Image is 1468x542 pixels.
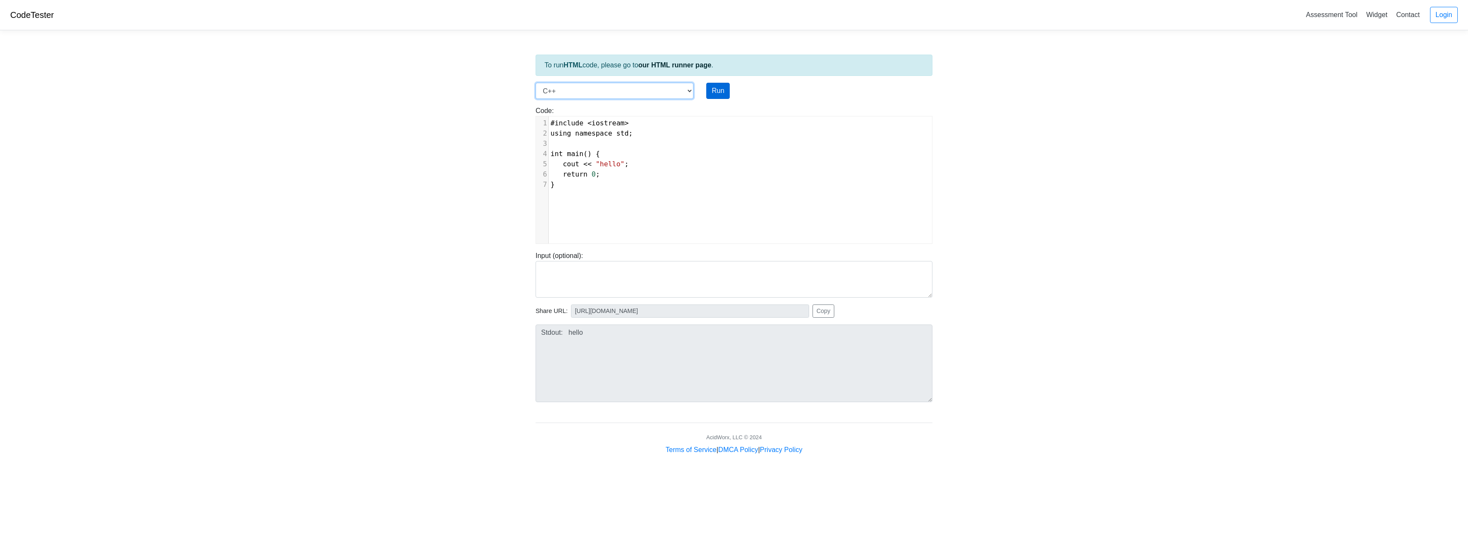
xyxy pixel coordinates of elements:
[1430,7,1458,23] a: Login
[563,61,582,69] strong: HTML
[638,61,711,69] a: our HTML runner page
[536,55,932,76] div: To run code, please go to .
[550,180,555,188] span: }
[550,150,563,158] span: int
[550,129,571,137] span: using
[550,170,600,178] span: ;
[666,446,717,453] a: Terms of Service
[575,129,612,137] span: namespace
[760,446,803,453] a: Privacy Policy
[706,433,762,441] div: AcidWorx, LLC © 2024
[550,150,600,158] span: () {
[591,119,624,127] span: iostream
[616,129,629,137] span: std
[583,160,591,168] span: <<
[706,83,730,99] button: Run
[563,160,580,168] span: cout
[536,169,548,180] div: 6
[536,159,548,169] div: 5
[624,119,629,127] span: >
[536,307,568,316] span: Share URL:
[529,251,939,298] div: Input (optional):
[596,160,624,168] span: "hello"
[536,149,548,159] div: 4
[563,170,588,178] span: return
[1363,8,1391,22] a: Widget
[536,118,548,128] div: 1
[550,129,633,137] span: ;
[588,119,592,127] span: <
[571,304,809,318] input: No share available yet
[666,445,802,455] div: | |
[536,139,548,149] div: 3
[718,446,758,453] a: DMCA Policy
[10,10,54,20] a: CodeTester
[567,150,584,158] span: main
[536,180,548,190] div: 7
[1302,8,1361,22] a: Assessment Tool
[813,304,834,318] button: Copy
[529,106,939,244] div: Code:
[536,128,548,139] div: 2
[591,170,596,178] span: 0
[550,160,629,168] span: ;
[1393,8,1423,22] a: Contact
[550,119,583,127] span: #include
